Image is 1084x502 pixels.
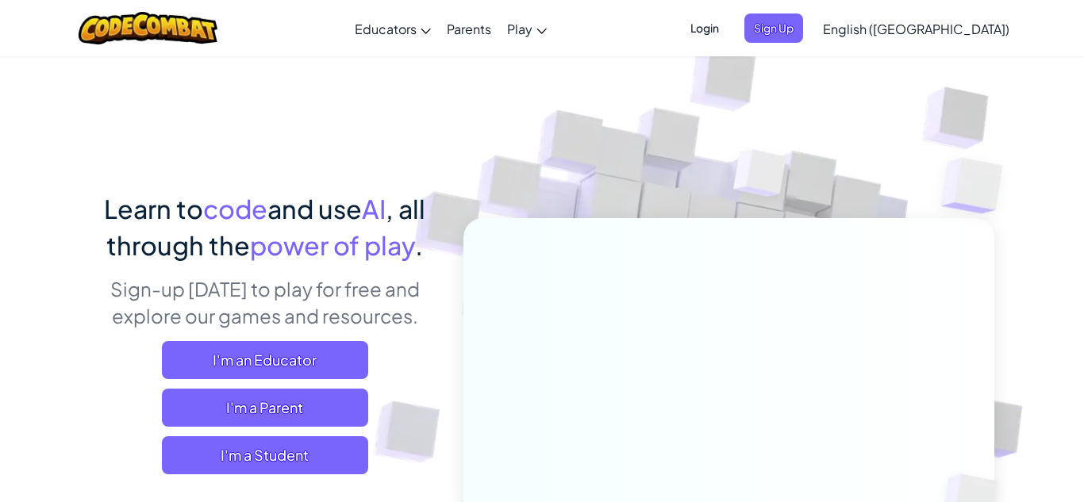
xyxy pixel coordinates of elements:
[909,119,1047,253] img: Overlap cubes
[104,193,203,224] span: Learn to
[162,341,368,379] a: I'm an Educator
[250,229,415,261] span: power of play
[744,13,803,43] button: Sign Up
[90,275,440,329] p: Sign-up [DATE] to play for free and explore our games and resources.
[355,21,417,37] span: Educators
[681,13,728,43] button: Login
[267,193,362,224] span: and use
[499,7,555,50] a: Play
[704,118,818,236] img: Overlap cubes
[162,436,368,474] button: I'm a Student
[203,193,267,224] span: code
[439,7,499,50] a: Parents
[162,389,368,427] a: I'm a Parent
[347,7,439,50] a: Educators
[507,21,532,37] span: Play
[415,229,423,261] span: .
[815,7,1017,50] a: English ([GEOGRAPHIC_DATA])
[362,193,386,224] span: AI
[823,21,1009,37] span: English ([GEOGRAPHIC_DATA])
[79,12,217,44] img: CodeCombat logo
